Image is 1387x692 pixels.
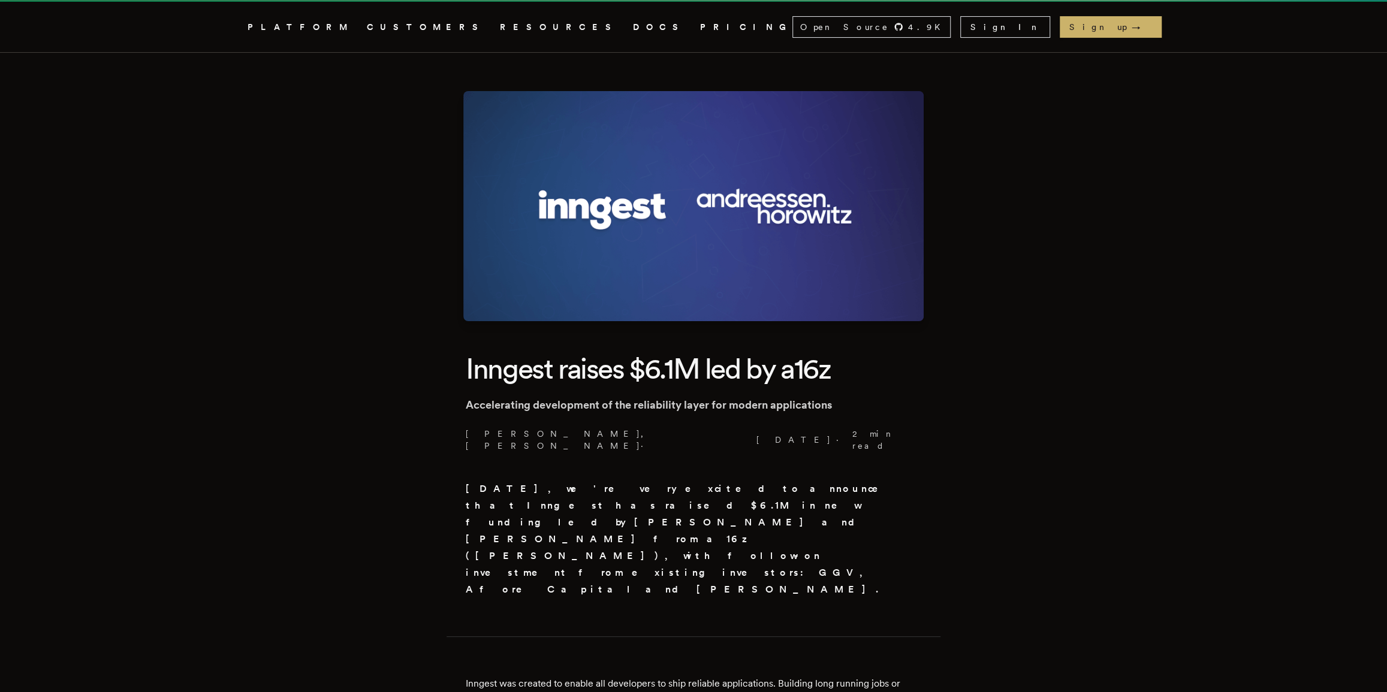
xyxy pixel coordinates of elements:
[633,20,686,35] a: DOCS
[466,483,895,595] strong: [DATE], we're very excited to announce that Inngest has raised $6.1M in new funding led by [PERSO...
[1132,21,1152,33] span: →
[500,20,619,35] button: RESOURCES
[367,20,486,35] a: CUSTOMERS
[852,428,914,452] span: 2 min read
[753,434,831,446] span: [DATE]
[466,428,921,452] p: [PERSON_NAME], [PERSON_NAME] · ·
[700,20,792,35] a: PRICING
[800,21,889,33] span: Open Source
[1060,16,1162,38] a: Sign up
[960,16,1050,38] a: Sign In
[214,2,1173,52] nav: Global
[248,20,352,35] button: PLATFORM
[466,397,921,413] p: Accelerating development of the reliability layer for modern applications
[463,91,924,321] img: Featured image for Inngest raises $6.1M led by a16z blog post
[908,21,948,33] span: 4.9 K
[466,350,921,387] h1: Inngest raises $6.1M led by a16z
